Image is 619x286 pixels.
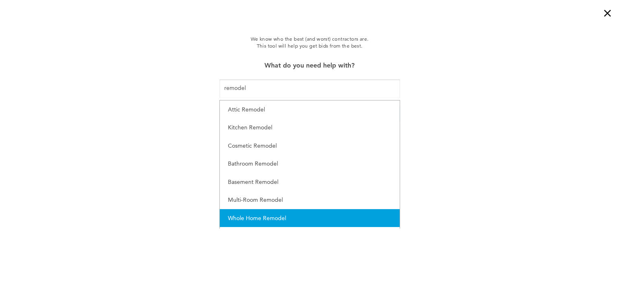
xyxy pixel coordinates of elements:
div: Multi-Room Remodel [228,195,392,205]
div: What do you need help with? [219,60,400,71]
div: Basement Remodel [228,177,392,187]
div: Cosmetic Remodel [228,141,392,151]
div: Attic Remodel [228,105,392,115]
div: Whole Home Remodel [228,213,392,223]
div: We know who the best (and worst) contractors are. This tool will help you get bids from the best. [179,35,441,50]
div: Bathroom Remodel [228,159,392,169]
input: ex. remodel, custom home, etc. [219,79,400,98]
div: Kitchen Remodel [228,122,392,133]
